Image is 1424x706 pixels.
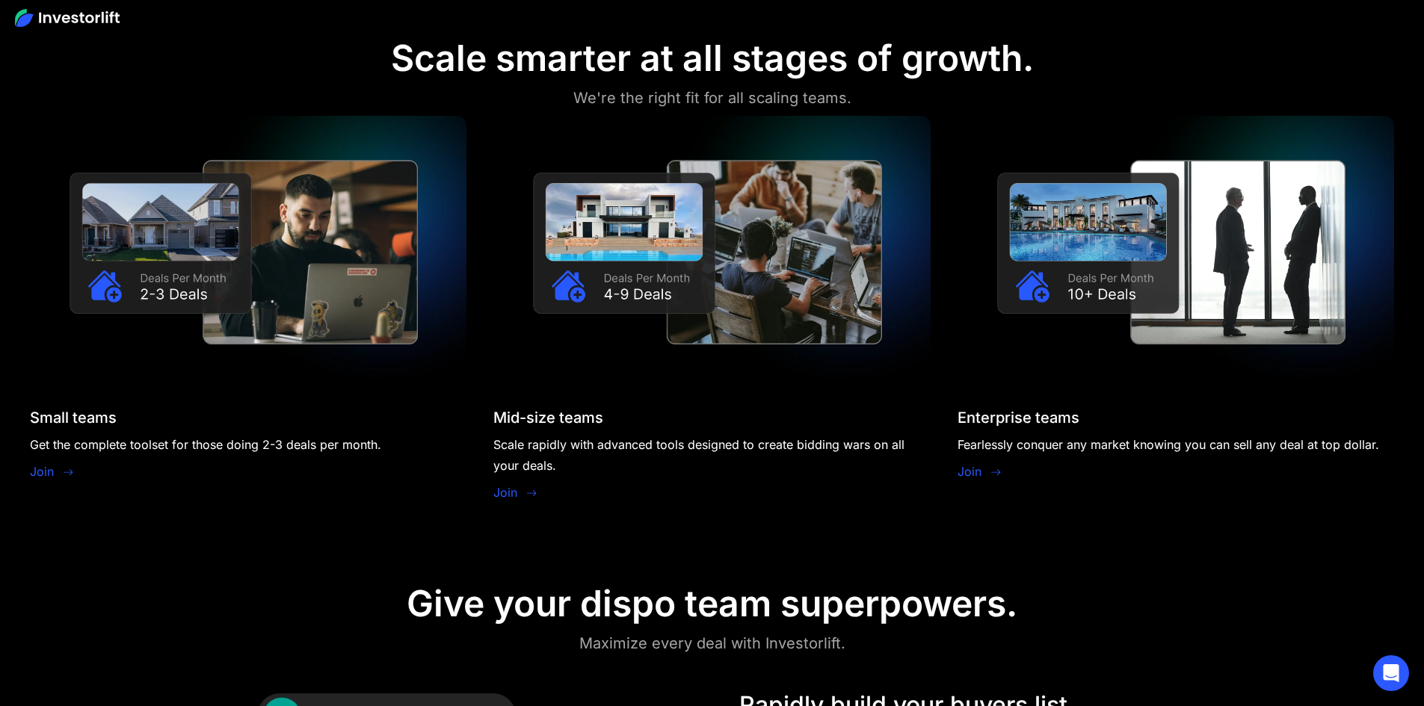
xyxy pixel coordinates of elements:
div: Open Intercom Messenger [1373,655,1409,691]
a: Join [30,462,54,480]
a: Join [493,483,517,501]
div: Maximize every deal with Investorlift. [579,631,845,655]
div: Fearlessly conquer any market knowing you can sell any deal at top dollar. [958,434,1379,455]
div: Scale rapidly with advanced tools designed to create bidding wars on all your deals. [493,434,930,476]
a: Join [958,462,981,480]
div: Give your dispo team superpowers. [407,582,1017,625]
div: Scale smarter at all stages of growth. [391,37,1034,80]
div: We're the right fit for all scaling teams. [573,86,851,110]
div: Get the complete toolset for those doing 2-3 deals per month. [30,434,381,455]
div: Enterprise teams [958,409,1079,427]
div: Small teams [30,409,117,427]
div: Mid-size teams [493,409,603,427]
